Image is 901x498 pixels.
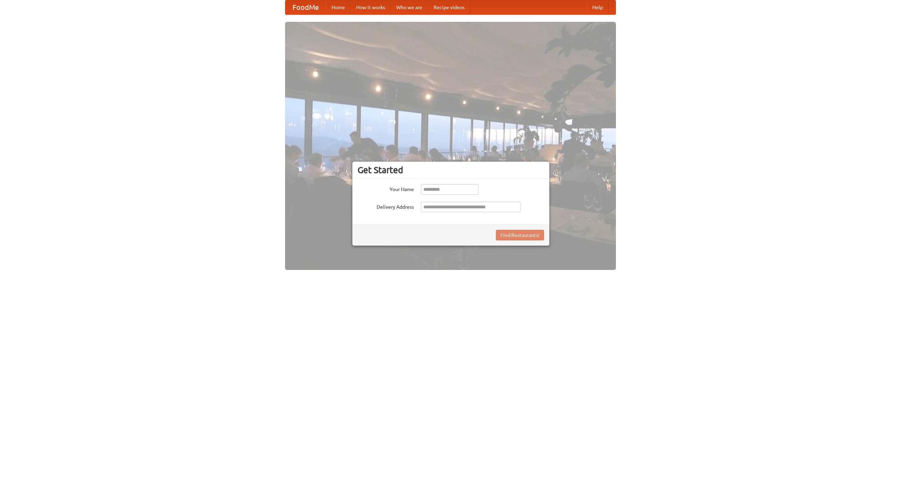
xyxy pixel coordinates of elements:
button: Find Restaurants! [496,230,544,240]
a: Who we are [391,0,428,14]
a: How it works [351,0,391,14]
label: Your Name [358,184,414,193]
a: Recipe videos [428,0,470,14]
h3: Get Started [358,165,544,175]
a: Help [587,0,609,14]
a: Home [326,0,351,14]
a: FoodMe [285,0,326,14]
label: Delivery Address [358,202,414,210]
